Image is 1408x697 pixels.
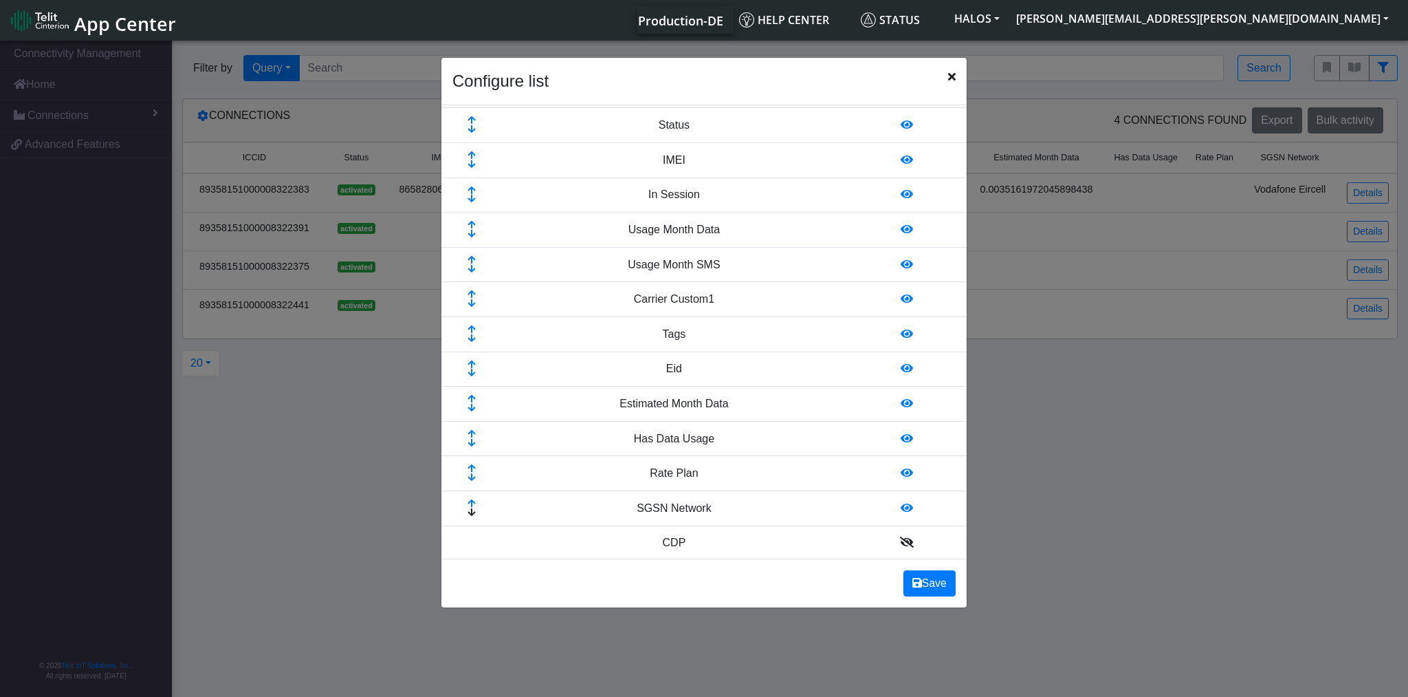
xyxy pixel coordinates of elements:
td: Has Data Usage [502,421,847,456]
span: Production-DE [638,12,723,29]
span: Close [948,69,956,85]
span: Status [861,12,920,28]
td: SGSN Network [502,491,847,526]
img: logo-telit-cinterion-gw-new.png [11,10,69,32]
span: Help center [739,12,829,28]
button: Save [903,570,956,597]
td: Carrier Custom1 [502,282,847,317]
td: Eid [502,352,847,387]
td: CDP [502,526,847,559]
td: IMEI [502,142,847,178]
img: status.svg [861,12,876,28]
td: Tags [502,317,847,352]
img: knowledge.svg [739,12,754,28]
td: Usage Month SMS [502,247,847,282]
td: In Session [502,178,847,213]
span: App Center [74,11,176,36]
h4: Configure list [452,69,549,94]
td: Status [502,108,847,143]
td: Usage Month Data [502,213,847,248]
button: [PERSON_NAME][EMAIL_ADDRESS][PERSON_NAME][DOMAIN_NAME] [1008,6,1397,31]
td: Estimated Month Data [502,387,847,422]
td: Rate Plan [502,456,847,491]
a: Your current platform instance [637,6,723,34]
button: HALOS [946,6,1008,31]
